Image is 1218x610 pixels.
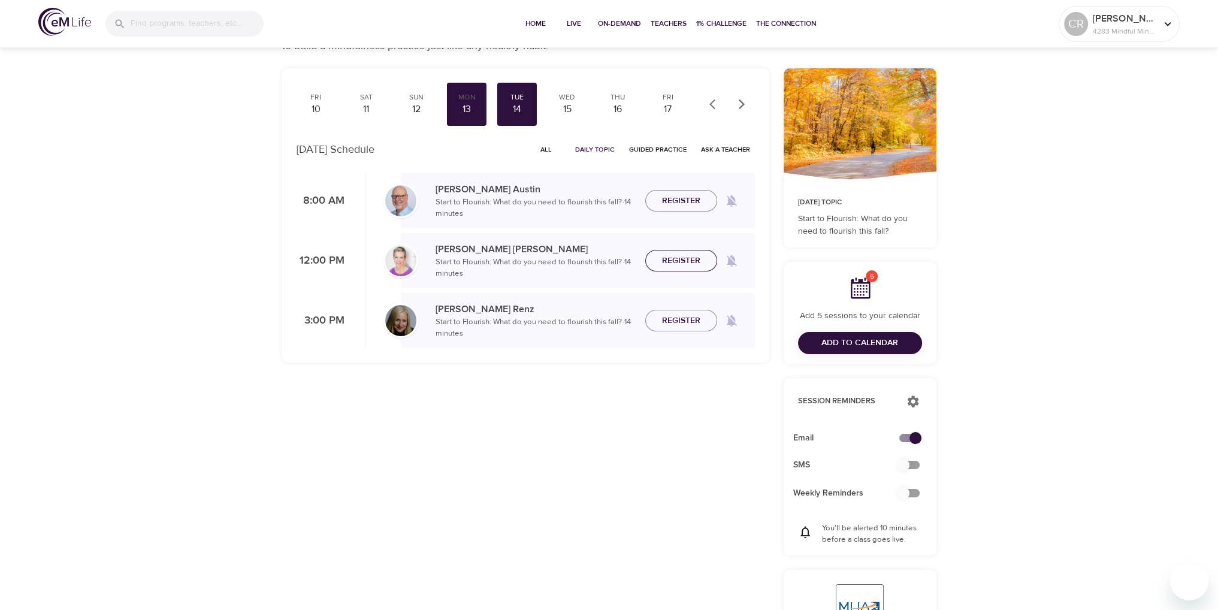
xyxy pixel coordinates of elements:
[570,140,619,159] button: Daily Topic
[502,102,532,116] div: 14
[552,92,582,102] div: Wed
[662,253,700,268] span: Register
[793,487,908,500] span: Weekly Reminders
[798,197,922,208] p: [DATE] Topic
[645,310,717,332] button: Register
[297,253,344,269] p: 12:00 PM
[798,332,922,354] button: Add to Calendar
[798,310,922,322] p: Add 5 sessions to your calendar
[385,185,416,216] img: Jim_Austin_Headshot_min.jpg
[798,395,894,407] p: Session Reminders
[662,313,700,328] span: Register
[401,92,431,102] div: Sun
[798,213,922,238] p: Start to Flourish: What do you need to flourish this fall?
[1170,562,1208,600] iframe: Button to launch messaging window
[701,144,750,155] span: Ask a Teacher
[131,11,264,37] input: Find programs, teachers, etc...
[436,242,636,256] p: [PERSON_NAME] [PERSON_NAME]
[436,302,636,316] p: [PERSON_NAME] Renz
[351,92,381,102] div: Sat
[696,17,746,30] span: 1% Challenge
[662,194,700,209] span: Register
[645,190,717,212] button: Register
[624,140,691,159] button: Guided Practice
[452,92,482,102] div: Mon
[717,246,746,275] span: Remind me when a class goes live every Tuesday at 12:00 PM
[717,186,746,215] span: Remind me when a class goes live every Tuesday at 8:00 AM
[756,17,816,30] span: The Connection
[297,193,344,209] p: 8:00 AM
[696,140,755,159] button: Ask a Teacher
[385,305,416,336] img: Diane_Renz-min.jpg
[645,250,717,272] button: Register
[436,316,636,340] p: Start to Flourish: What do you need to flourish this fall? · 14 minutes
[436,197,636,220] p: Start to Flourish: What do you need to flourish this fall? · 14 minutes
[793,459,908,472] span: SMS
[301,102,331,116] div: 10
[297,313,344,329] p: 3:00 PM
[822,523,922,546] p: You'll be alerted 10 minutes before a class goes live.
[401,102,431,116] div: 12
[629,144,687,155] span: Guided Practice
[38,8,91,36] img: logo
[1064,12,1088,36] div: CR
[301,92,331,102] div: Fri
[575,144,615,155] span: Daily Topic
[521,17,550,30] span: Home
[452,102,482,116] div: 13
[436,182,636,197] p: [PERSON_NAME] Austin
[793,432,908,445] span: Email
[527,140,566,159] button: All
[532,144,561,155] span: All
[351,102,381,116] div: 11
[603,92,633,102] div: Thu
[1093,26,1156,37] p: 4283 Mindful Minutes
[1093,11,1156,26] p: [PERSON_NAME] 1566335021
[502,92,532,102] div: Tue
[598,17,641,30] span: On-Demand
[651,17,687,30] span: Teachers
[552,102,582,116] div: 15
[653,92,683,102] div: Fri
[603,102,633,116] div: 16
[297,141,374,158] p: [DATE] Schedule
[436,256,636,280] p: Start to Flourish: What do you need to flourish this fall? · 14 minutes
[560,17,588,30] span: Live
[717,306,746,335] span: Remind me when a class goes live every Tuesday at 3:00 PM
[385,245,416,276] img: kellyb.jpg
[653,102,683,116] div: 17
[821,336,898,351] span: Add to Calendar
[866,270,878,282] span: 5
